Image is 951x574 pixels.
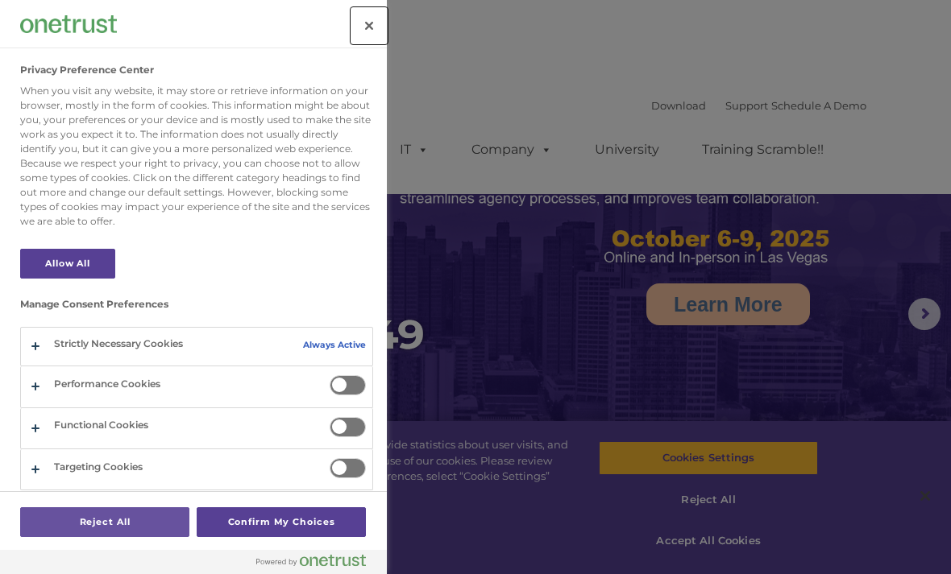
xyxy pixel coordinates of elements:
[351,8,387,43] button: Close
[20,64,154,76] h2: Privacy Preference Center
[20,15,117,32] img: Company Logo
[20,249,115,279] button: Allow All
[256,554,366,567] img: Powered by OneTrust Opens in a new Tab
[20,84,373,229] div: When you visit any website, it may store or retrieve information on your browser, mostly in the f...
[20,507,189,537] button: Reject All
[20,8,117,40] div: Company Logo
[256,554,379,574] a: Powered by OneTrust Opens in a new Tab
[20,299,373,318] h3: Manage Consent Preferences
[197,507,366,537] button: Confirm My Choices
